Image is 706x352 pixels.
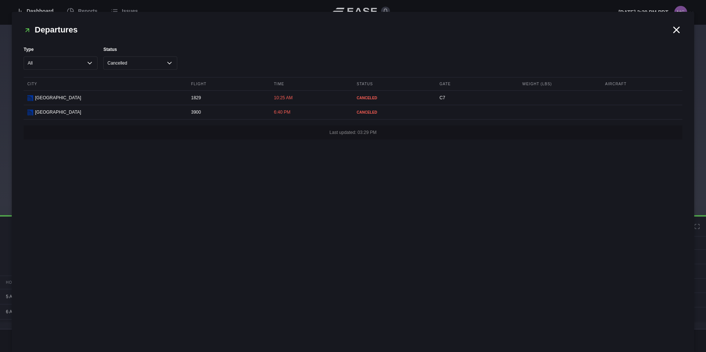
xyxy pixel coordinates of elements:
span: [GEOGRAPHIC_DATA] [35,109,81,115]
div: Status [353,77,434,90]
div: Gate [436,77,517,90]
span: [GEOGRAPHIC_DATA] [35,94,81,101]
div: CANCELED [357,95,430,101]
div: Time [270,77,351,90]
div: Aircraft [602,77,682,90]
div: City [24,77,186,90]
div: 3900 [188,105,268,119]
div: CANCELED [357,110,430,115]
div: Last updated: 03:29 PM [24,125,682,139]
h2: Departures [24,24,671,36]
span: 6:40 PM [274,110,291,115]
div: 1829 [188,91,268,105]
label: Type [24,46,97,53]
span: C7 [439,95,445,100]
div: Flight [188,77,268,90]
label: Status [103,46,177,53]
div: Weight (lbs) [519,77,600,90]
span: 10:25 AM [274,95,293,100]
